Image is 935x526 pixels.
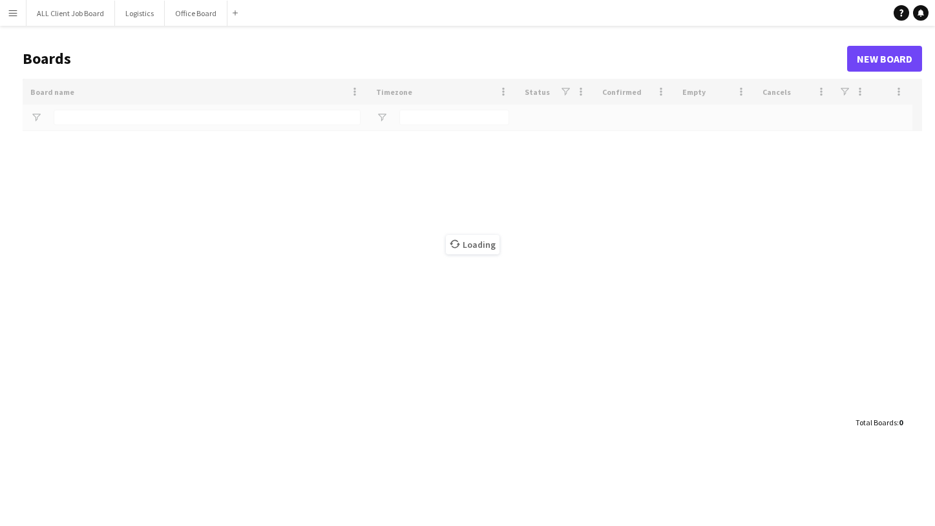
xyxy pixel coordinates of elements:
[23,49,847,68] h1: Boards
[856,410,903,435] div: :
[165,1,227,26] button: Office Board
[856,418,897,427] span: Total Boards
[446,235,499,254] span: Loading
[26,1,115,26] button: ALL Client Job Board
[899,418,903,427] span: 0
[115,1,165,26] button: Logistics
[847,46,922,72] a: New Board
